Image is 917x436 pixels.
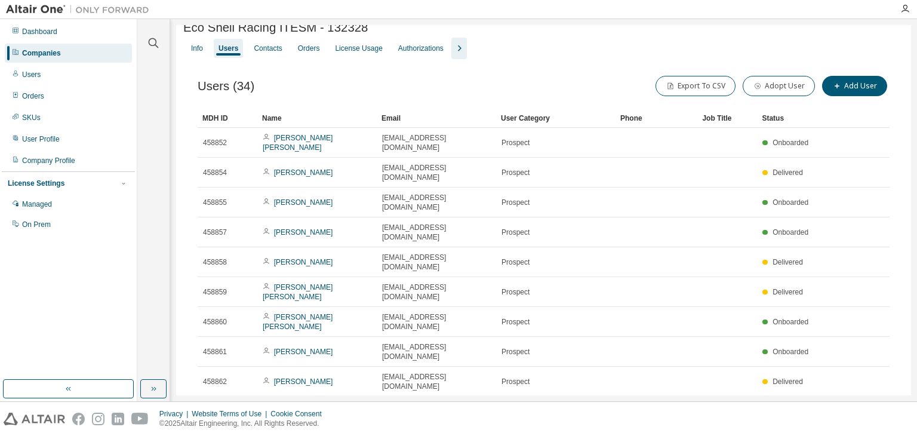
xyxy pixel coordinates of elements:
div: Job Title [702,109,752,128]
div: User Profile [22,134,60,144]
span: 458861 [203,347,227,357]
span: Onboarded [773,318,808,326]
span: Users (34) [198,79,254,93]
div: Users [22,70,41,79]
div: MDH ID [202,109,253,128]
span: [EMAIL_ADDRESS][DOMAIN_NAME] [382,133,491,152]
a: [PERSON_NAME] [274,258,333,266]
a: [PERSON_NAME] [274,228,333,237]
img: youtube.svg [131,413,149,425]
span: Delivered [773,288,803,296]
span: 458858 [203,257,227,267]
div: Companies [22,48,61,58]
span: Prospect [501,347,530,357]
a: [PERSON_NAME] [274,168,333,177]
div: On Prem [22,220,51,229]
a: [PERSON_NAME] [PERSON_NAME] [263,283,333,301]
span: [EMAIL_ADDRESS][DOMAIN_NAME] [382,312,491,331]
img: instagram.svg [92,413,104,425]
div: Privacy [159,409,192,419]
span: Prospect [501,377,530,386]
span: Prospect [501,317,530,327]
a: [PERSON_NAME] [PERSON_NAME] [263,134,333,152]
div: Contacts [254,44,282,53]
span: [EMAIL_ADDRESS][DOMAIN_NAME] [382,372,491,391]
a: [PERSON_NAME] [274,348,333,356]
div: Info [191,44,203,53]
span: 458857 [203,228,227,237]
div: License Usage [335,44,382,53]
p: © 2025 Altair Engineering, Inc. All Rights Reserved. [159,419,329,429]
div: Name [262,109,372,128]
div: Users [219,44,238,53]
span: 458852 [203,138,227,148]
span: Onboarded [773,348,808,356]
div: Phone [620,109,693,128]
span: [EMAIL_ADDRESS][DOMAIN_NAME] [382,283,491,302]
span: Prospect [501,287,530,297]
span: Onboarded [773,228,808,237]
div: Orders [22,91,44,101]
span: 458862 [203,377,227,386]
span: Onboarded [773,198,808,207]
span: Prospect [501,257,530,267]
div: Status [762,109,812,128]
img: Altair One [6,4,155,16]
button: Adopt User [743,76,815,96]
span: 458859 [203,287,227,297]
div: SKUs [22,113,41,122]
a: [PERSON_NAME] [PERSON_NAME] [263,313,333,331]
span: Delivered [773,168,803,177]
span: 458855 [203,198,227,207]
span: 458860 [203,317,227,327]
span: Delivered [773,377,803,386]
span: Prospect [501,138,530,148]
button: Add User [822,76,887,96]
div: Managed [22,199,52,209]
div: Company Profile [22,156,75,165]
div: License Settings [8,179,64,188]
img: altair_logo.svg [4,413,65,425]
a: [PERSON_NAME] [274,198,333,207]
div: User Category [501,109,611,128]
span: [EMAIL_ADDRESS][DOMAIN_NAME] [382,163,491,182]
span: Delivered [773,258,803,266]
span: Prospect [501,198,530,207]
span: [EMAIL_ADDRESS][DOMAIN_NAME] [382,193,491,212]
span: Prospect [501,228,530,237]
img: facebook.svg [72,413,85,425]
img: linkedin.svg [112,413,124,425]
div: Dashboard [22,27,57,36]
div: Orders [298,44,320,53]
button: Export To CSV [656,76,736,96]
div: Authorizations [398,44,444,53]
span: [EMAIL_ADDRESS][DOMAIN_NAME] [382,223,491,242]
span: Onboarded [773,139,808,147]
span: 458854 [203,168,227,177]
span: Prospect [501,168,530,177]
div: Cookie Consent [270,409,328,419]
a: [PERSON_NAME] [274,377,333,386]
span: Eco Shell Racing ITESM - 132328 [183,21,368,35]
div: Email [381,109,491,128]
span: [EMAIL_ADDRESS][DOMAIN_NAME] [382,253,491,272]
span: [EMAIL_ADDRESS][DOMAIN_NAME] [382,342,491,361]
div: Website Terms of Use [192,409,270,419]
